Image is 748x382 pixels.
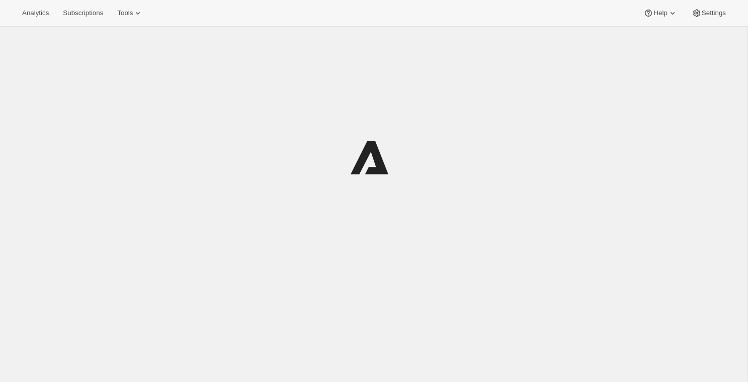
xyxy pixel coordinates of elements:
[117,9,133,17] span: Tools
[16,6,55,20] button: Analytics
[57,6,109,20] button: Subscriptions
[22,9,49,17] span: Analytics
[686,6,732,20] button: Settings
[702,9,726,17] span: Settings
[63,9,103,17] span: Subscriptions
[637,6,683,20] button: Help
[111,6,149,20] button: Tools
[653,9,667,17] span: Help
